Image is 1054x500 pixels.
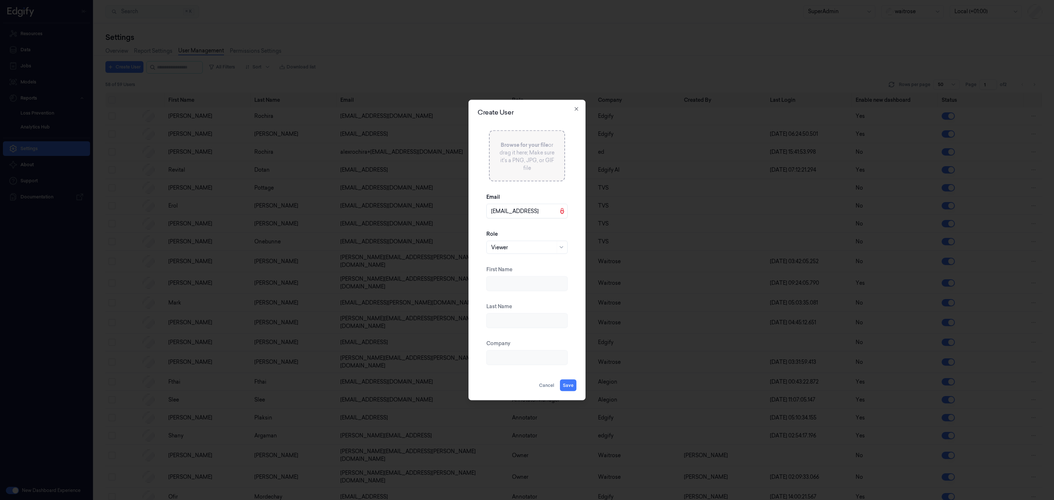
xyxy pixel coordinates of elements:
button: Cancel [536,380,557,391]
label: Role [486,230,498,238]
span: Browse for your file [501,142,548,148]
button: Save [560,380,576,391]
label: Email [486,193,500,201]
h2: Create User [478,109,576,116]
label: Company [486,340,511,347]
label: Last Name [486,303,512,310]
label: First Name [486,266,512,273]
p: or drag it here; Make sure it's a PNG, JPG, or GIF file [498,141,556,172]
